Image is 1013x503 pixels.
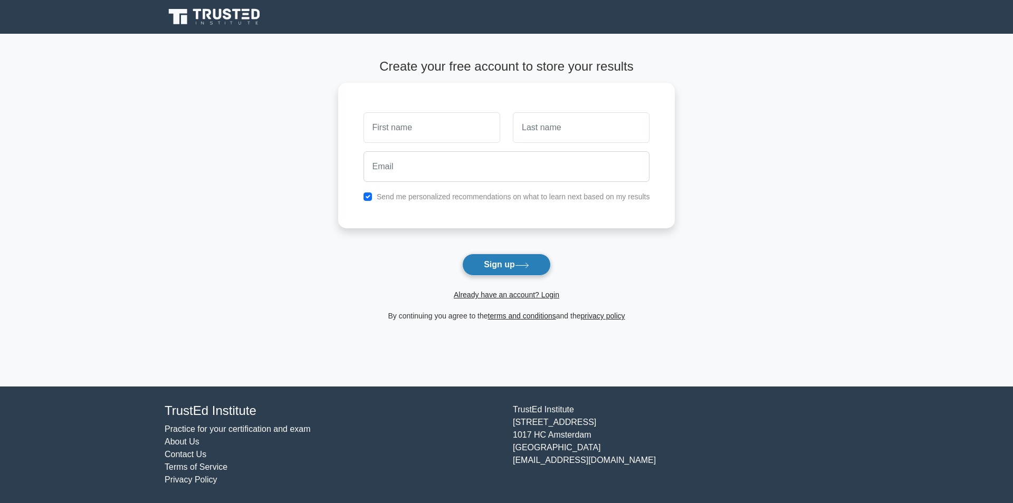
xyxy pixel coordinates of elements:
h4: TrustEd Institute [165,403,500,419]
a: Contact Us [165,450,206,459]
a: About Us [165,437,199,446]
a: Already have an account? Login [454,291,559,299]
a: Privacy Policy [165,475,217,484]
input: Email [364,151,650,182]
button: Sign up [462,254,551,276]
div: TrustEd Institute [STREET_ADDRESS] 1017 HC Amsterdam [GEOGRAPHIC_DATA] [EMAIL_ADDRESS][DOMAIN_NAME] [506,403,855,486]
a: terms and conditions [488,312,556,320]
div: By continuing you agree to the and the [332,309,682,322]
input: Last name [513,112,649,143]
a: Practice for your certification and exam [165,424,311,433]
label: Send me personalized recommendations on what to learn next based on my results [377,192,650,201]
a: privacy policy [581,312,625,320]
input: First name [364,112,500,143]
a: Terms of Service [165,462,227,471]
h4: Create your free account to store your results [338,59,675,74]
